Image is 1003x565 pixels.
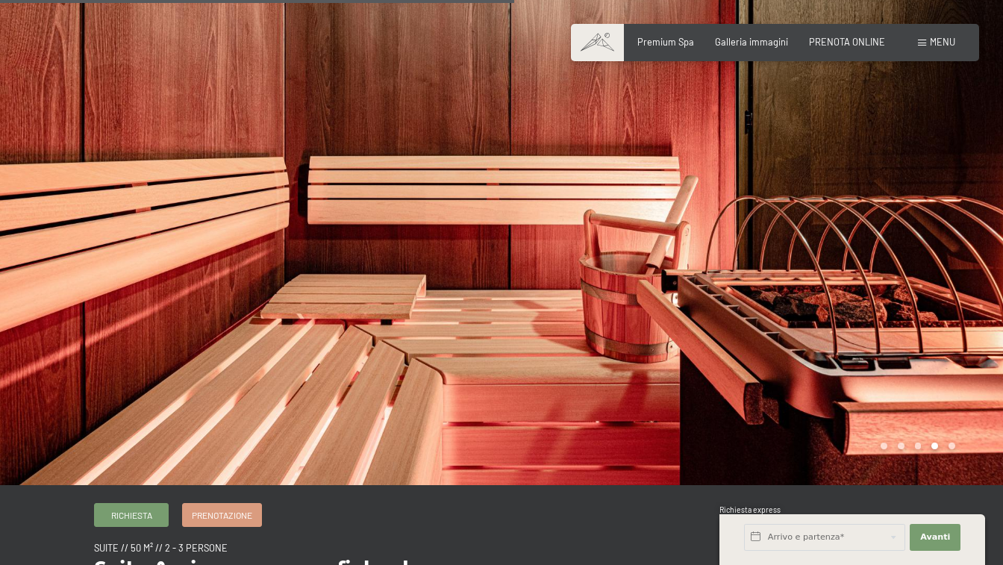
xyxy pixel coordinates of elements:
a: Richiesta [95,504,168,526]
span: Menu [930,36,955,48]
button: Avanti [910,524,960,551]
a: PRENOTA ONLINE [809,36,885,48]
a: Galleria immagini [715,36,788,48]
a: Prenotazione [183,504,261,526]
span: Richiesta express [719,505,781,514]
span: suite // 50 m² // 2 - 3 persone [94,542,228,554]
span: Avanti [920,531,950,543]
span: Prenotazione [192,509,252,522]
a: Premium Spa [637,36,694,48]
span: Richiesta [111,509,152,522]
